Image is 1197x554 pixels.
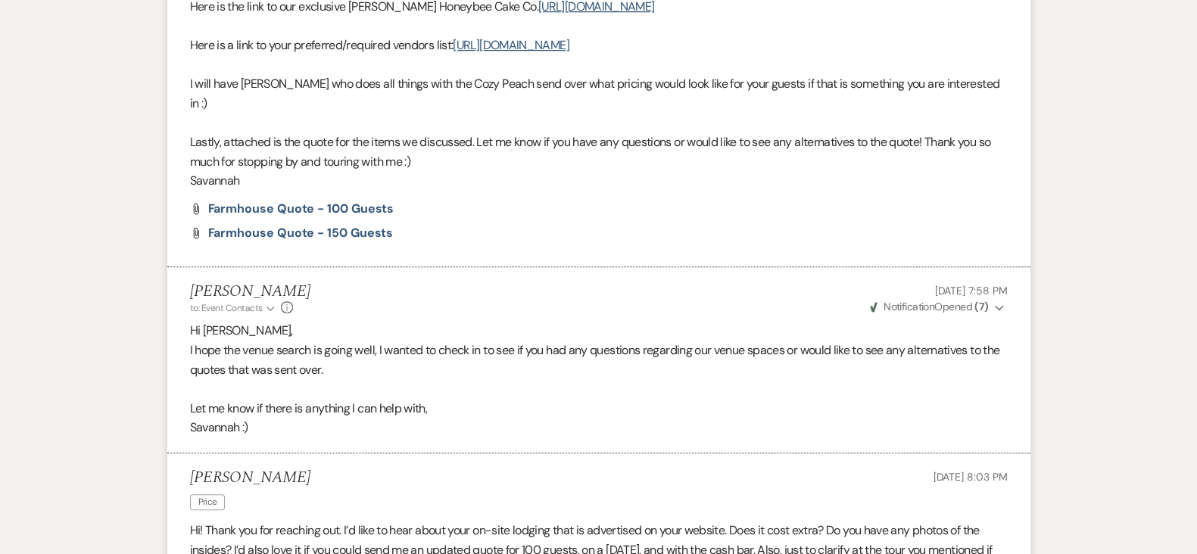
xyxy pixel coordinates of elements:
a: [URL][DOMAIN_NAME] [453,37,569,53]
span: Notification [884,300,934,313]
span: [DATE] 8:03 PM [933,470,1007,484]
span: Savannah :) [190,419,248,435]
a: Farmhouse Quote - 100 Guests [208,203,394,215]
span: Price [190,494,226,510]
span: Here is a link to your preferred/required vendors list: [190,37,454,53]
span: [DATE] 7:58 PM [934,284,1007,297]
span: to: Event Contacts [190,302,263,314]
span: I hope the venue search is going well, I wanted to check in to see if you had any questions regar... [190,342,1000,378]
span: Let me know if there is anything I can help with, [190,400,428,416]
span: Farmhouse Quote - 150 Guests [208,225,394,241]
h5: [PERSON_NAME] [190,282,310,301]
span: Savannah [190,173,240,188]
strong: ( 7 ) [974,300,988,313]
a: Farmhouse Quote - 150 Guests [208,227,394,239]
button: NotificationOpened (7) [868,299,1008,315]
button: to: Event Contacts [190,301,277,315]
span: Farmhouse Quote - 100 Guests [208,201,394,216]
span: Opened [870,300,989,313]
p: I will have [PERSON_NAME] who does all things with the Cozy Peach send over what pricing would lo... [190,74,1008,113]
span: Hi [PERSON_NAME], [190,322,293,338]
span: Lastly, attached is the quote for the items we discussed. Let me know if you have any questions o... [190,134,991,170]
h5: [PERSON_NAME] [190,468,310,487]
